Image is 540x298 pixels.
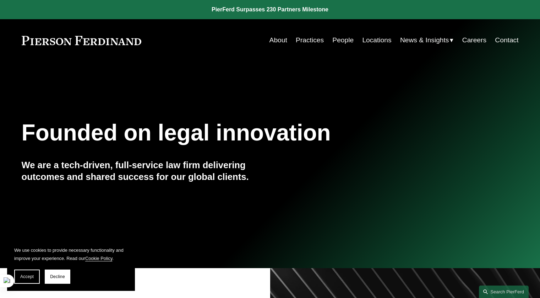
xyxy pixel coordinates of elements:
h4: We are a tech-driven, full-service law firm delivering outcomes and shared success for our global... [22,159,270,182]
a: Contact [495,33,518,47]
a: Practices [296,33,324,47]
section: Cookie banner [7,239,135,291]
a: Careers [462,33,486,47]
span: Accept [20,274,34,279]
a: About [269,33,287,47]
button: Decline [45,270,70,284]
span: Decline [50,274,65,279]
a: Locations [362,33,391,47]
a: folder dropdown [400,33,454,47]
span: News & Insights [400,34,449,47]
h1: Founded on legal innovation [22,120,436,146]
a: Search this site [479,286,529,298]
button: Accept [14,270,40,284]
a: Cookie Policy [85,256,113,261]
a: People [332,33,354,47]
p: We use cookies to provide necessary functionality and improve your experience. Read our . [14,246,128,262]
